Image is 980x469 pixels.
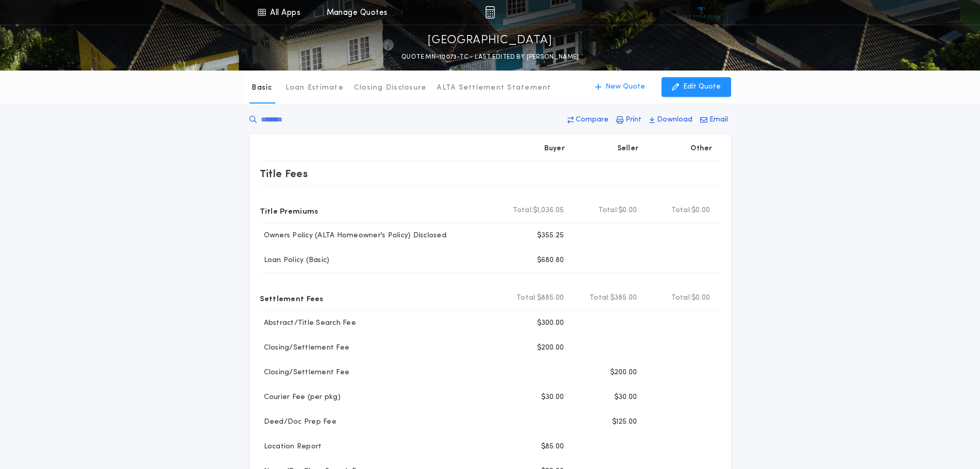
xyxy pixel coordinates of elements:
span: $885.00 [537,293,564,303]
p: Loan Estimate [286,83,344,93]
p: Title Premiums [260,202,318,219]
p: $355.25 [537,231,564,241]
p: Seller [617,144,639,154]
button: Edit Quote [662,77,731,97]
b: Total: [590,293,610,303]
button: Print [613,111,645,129]
p: Settlement Fees [260,290,324,306]
button: Email [697,111,731,129]
b: Total: [671,293,692,303]
p: Title Fees [260,165,308,182]
p: Owners Policy (ALTA Homeowner's Policy) Disclosed [260,231,447,241]
span: $1,036.05 [533,205,564,216]
p: $680.80 [537,255,564,266]
p: Deed/Doc Prep Fee [260,417,336,427]
p: $125.00 [612,417,637,427]
button: Download [646,111,696,129]
button: New Quote [585,77,655,97]
p: Closing Disclosure [354,83,427,93]
p: Closing/Settlement Fee [260,368,350,378]
p: ALTA Settlement Statement [437,83,551,93]
p: $200.00 [610,368,637,378]
p: $200.00 [537,343,564,353]
p: [GEOGRAPHIC_DATA] [427,32,553,49]
p: $30.00 [614,392,637,403]
p: $300.00 [537,318,564,328]
span: $0.00 [618,205,637,216]
p: Location Report [260,442,322,452]
p: Closing/Settlement Fee [260,343,350,353]
span: $385.00 [610,293,637,303]
img: vs-icon [682,7,721,18]
p: Buyer [544,144,565,154]
p: Basic [252,83,272,93]
b: Total: [671,205,692,216]
img: img [485,6,495,19]
p: Courier Fee (per pkg) [260,392,341,403]
p: Edit Quote [683,82,721,92]
p: Download [657,115,692,125]
span: $0.00 [691,293,710,303]
p: Loan Policy (Basic) [260,255,330,266]
p: Other [690,144,712,154]
button: Compare [564,111,612,129]
p: Email [709,115,728,125]
b: Total: [598,205,619,216]
p: QUOTE MN-10073-TC - LAST EDITED BY [PERSON_NAME] [401,52,579,62]
p: Print [626,115,642,125]
span: $0.00 [691,205,710,216]
p: Compare [576,115,609,125]
b: Total: [516,293,537,303]
p: $85.00 [541,442,564,452]
p: $30.00 [541,392,564,403]
p: New Quote [605,82,645,92]
b: Total: [513,205,533,216]
p: Abstract/Title Search Fee [260,318,356,328]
